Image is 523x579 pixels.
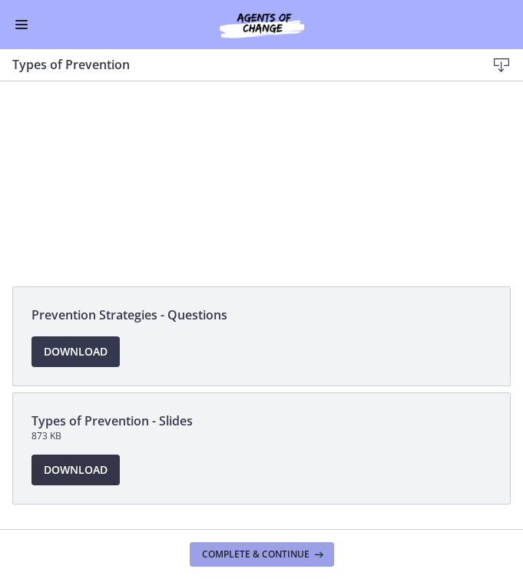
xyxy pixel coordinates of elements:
button: Enable menu [12,15,31,34]
span: 873 KB [31,430,492,442]
a: Download [31,455,120,485]
span: Prevention Strategies - Questions [31,306,492,324]
h3: Types of Prevention [12,55,462,74]
span: Download [44,461,108,479]
span: Types of Prevention - Slides [31,412,492,430]
span: Complete & continue [202,548,309,561]
img: Agents of Change [185,9,339,40]
span: Download [44,342,108,361]
a: Download [31,336,120,367]
button: Complete & continue [190,542,334,567]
